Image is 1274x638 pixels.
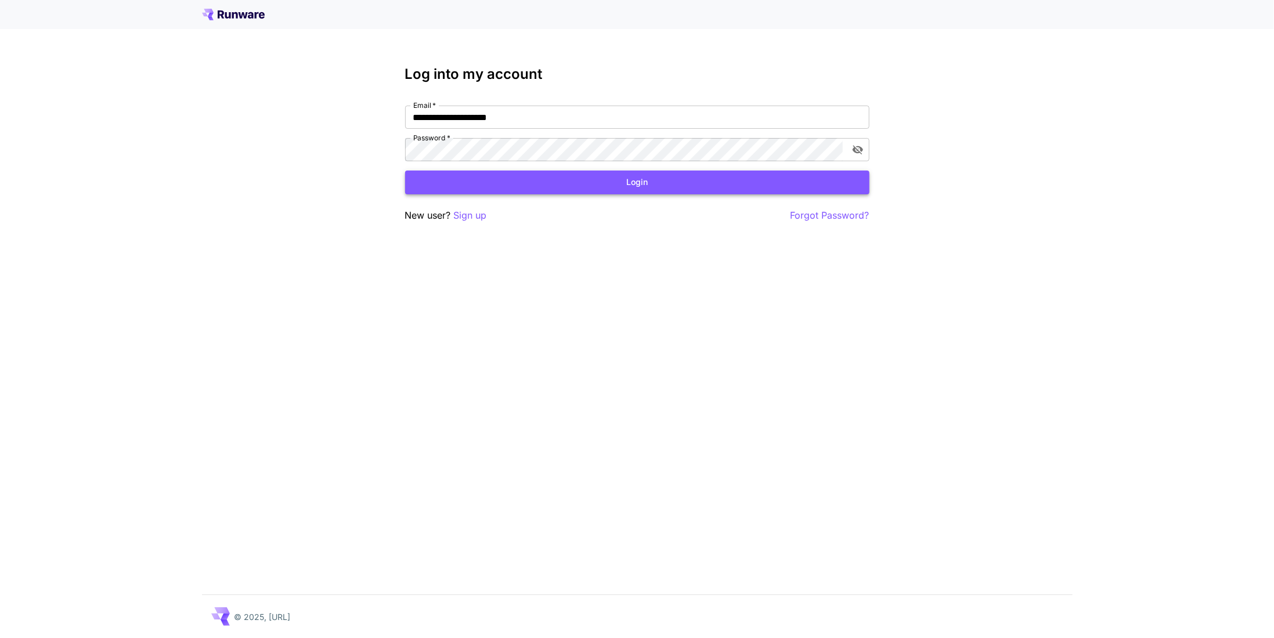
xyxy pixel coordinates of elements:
h3: Log into my account [405,66,869,82]
button: Login [405,171,869,194]
label: Password [413,133,450,143]
button: toggle password visibility [847,139,868,160]
p: New user? [405,208,487,223]
button: Sign up [454,208,487,223]
label: Email [413,100,436,110]
button: Forgot Password? [791,208,869,223]
p: © 2025, [URL] [234,611,291,623]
